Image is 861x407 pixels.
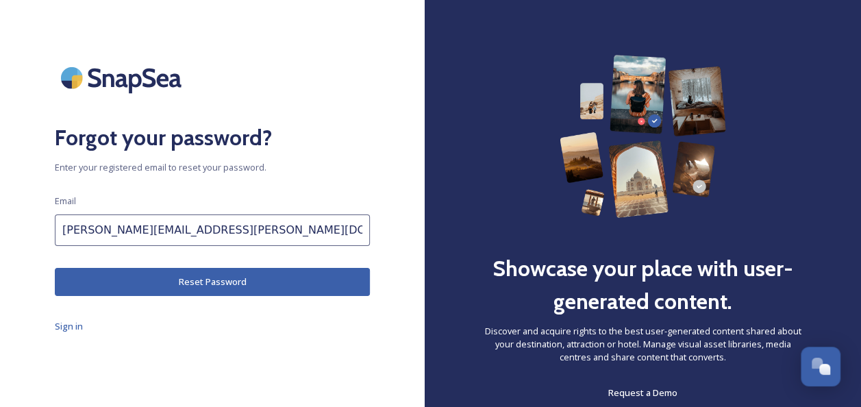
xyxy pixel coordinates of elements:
[608,386,677,399] span: Request a Demo
[55,161,370,174] span: Enter your registered email to reset your password.
[608,384,677,401] a: Request a Demo
[479,325,806,365] span: Discover and acquire rights to the best user-generated content shared about your destination, att...
[55,121,370,154] h2: Forgot your password?
[55,214,370,246] input: john.doe@snapsea.io
[55,195,76,208] span: Email
[801,347,840,386] button: Open Chat
[560,55,725,218] img: 63b42ca75bacad526042e722_Group%20154-p-800.png
[55,318,370,334] a: Sign in
[55,320,83,332] span: Sign in
[55,55,192,101] img: SnapSea Logo
[55,268,370,296] button: Reset Password
[479,252,806,318] h2: Showcase your place with user-generated content.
